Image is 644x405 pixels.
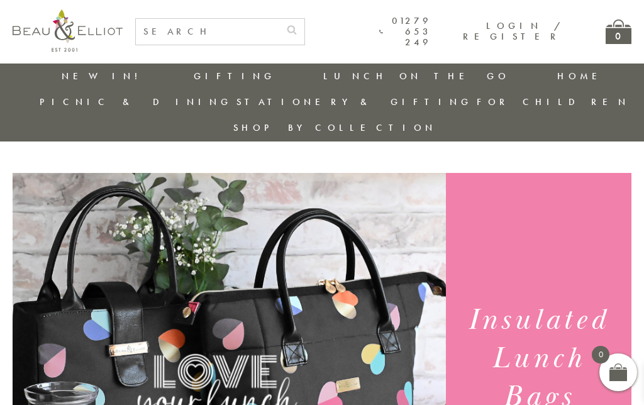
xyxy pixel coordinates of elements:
img: logo [13,9,123,52]
a: 01279 653 249 [379,16,431,48]
input: SEARCH [136,19,279,45]
a: For Children [477,96,630,108]
a: Picnic & Dining [40,96,232,108]
a: Home [557,70,608,82]
a: Lunch On The Go [323,70,509,82]
a: New in! [62,70,146,82]
a: 0 [606,19,631,44]
a: Shop by collection [233,121,436,134]
a: Gifting [194,70,275,82]
a: Login / Register [463,19,562,43]
a: Stationery & Gifting [236,96,472,108]
span: 0 [592,346,609,363]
